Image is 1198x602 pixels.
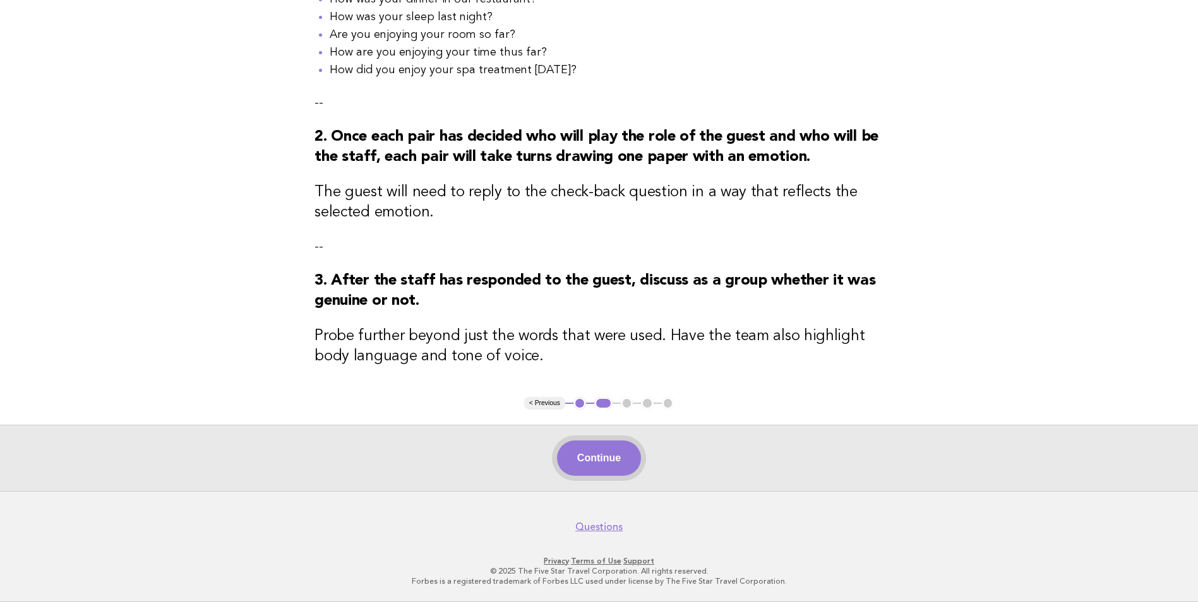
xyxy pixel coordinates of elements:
button: 1 [573,397,586,410]
strong: 2. Once each pair has decided who will play the role of the guest and who will be the staff, each... [314,129,878,165]
li: Are you enjoying your room so far? [330,26,884,44]
li: How was your sleep last night? [330,8,884,26]
a: Privacy [544,557,569,565]
h3: Probe further beyond just the words that were used. Have the team also highlight body language an... [314,326,884,367]
li: How are you enjoying your time thus far? [330,44,884,61]
li: How did you enjoy your spa treatment [DATE]? [330,61,884,79]
button: Continue [557,440,641,476]
button: < Previous [524,397,565,410]
a: Support [623,557,654,565]
h3: The guest will need to reply to the check-back question in a way that reflects the selected emotion. [314,182,884,223]
p: -- [314,238,884,256]
p: -- [314,94,884,112]
p: Forbes is a registered trademark of Forbes LLC used under license by The Five Star Travel Corpora... [213,576,986,586]
a: Questions [575,521,623,533]
p: · · [213,556,986,566]
a: Terms of Use [571,557,621,565]
p: © 2025 The Five Star Travel Corporation. All rights reserved. [213,566,986,576]
button: 2 [594,397,613,410]
strong: 3. After the staff has responded to the guest, discuss as a group whether it was genuine or not. [314,273,875,309]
